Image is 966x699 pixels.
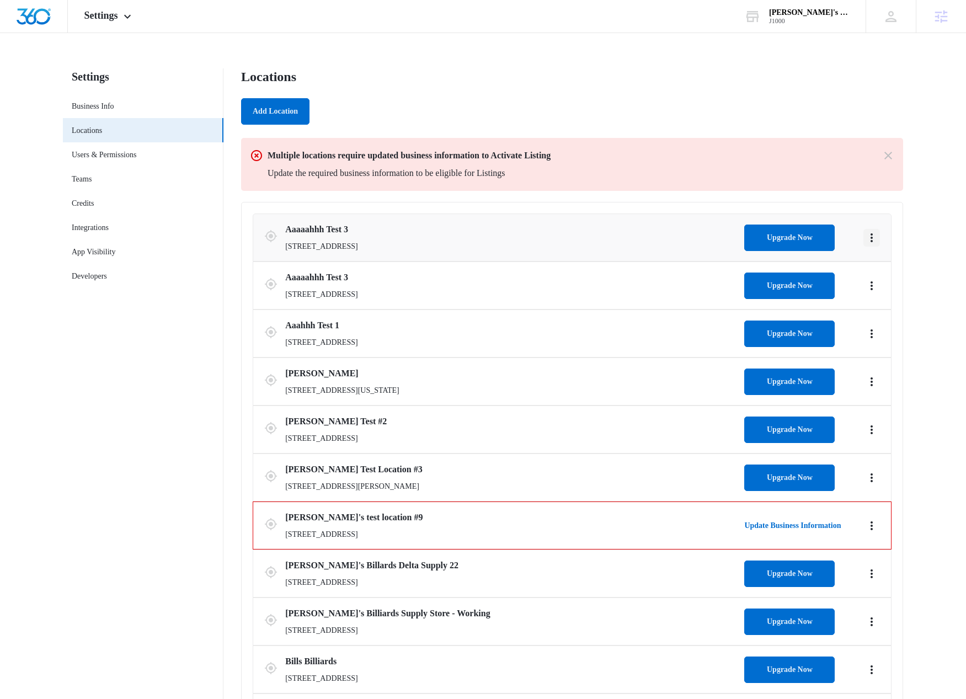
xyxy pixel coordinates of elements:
button: Upgrade Now [744,465,835,491]
a: Integrations [72,222,109,233]
button: Upgrade Now [744,369,835,395]
p: [STREET_ADDRESS] [285,433,740,444]
p: [STREET_ADDRESS] [285,673,740,684]
h3: Bills Billiards [285,655,740,668]
p: Multiple locations require updated business information to Activate Listing [268,149,873,162]
a: App Visibility [72,246,115,258]
h3: [PERSON_NAME] Test #2 [285,415,740,428]
button: Actions [863,613,880,631]
button: Actions [863,325,880,343]
button: Upgrade Now [744,609,835,635]
a: Locations [72,125,102,136]
h3: [PERSON_NAME]'s test location #9 [285,511,740,524]
button: Upgrade Now [744,561,835,587]
button: Upgrade Now [744,417,835,443]
button: Actions [863,421,880,439]
button: Upgrade Now [744,225,835,251]
h3: [PERSON_NAME] Test Location #3 [285,463,740,476]
p: [STREET_ADDRESS] [285,529,740,540]
button: Actions [863,661,880,679]
p: [STREET_ADDRESS] [285,289,740,300]
button: Upgrade Now [744,321,835,347]
p: Update the required business information to be eligible for Listings [268,167,873,180]
p: [STREET_ADDRESS][US_STATE] [285,385,740,396]
a: Update Business Information [744,520,855,531]
button: Actions [863,277,880,295]
button: Upgrade Now [744,273,835,299]
a: Developers [72,270,107,282]
h3: [PERSON_NAME] [285,367,740,380]
h3: [PERSON_NAME]'s Billards Delta Supply 22 [285,559,740,572]
a: Credits [72,198,94,209]
h3: Aaaaahhh Test 3 [285,271,740,284]
h1: Locations [241,68,296,85]
button: Actions [863,373,880,391]
h3: Aaaaahhh Test 3 [285,223,740,236]
a: Add Location [241,107,309,115]
h2: Settings [63,68,223,85]
button: Add Location [241,98,309,125]
span: Settings [84,10,118,22]
p: [STREET_ADDRESS] [285,625,740,636]
button: Actions [863,229,880,247]
a: Teams [72,173,92,185]
h3: Aaahhh Test 1 [285,319,740,332]
p: [STREET_ADDRESS][PERSON_NAME] [285,481,740,492]
a: Business Info [72,100,114,112]
a: Users & Permissions [72,149,136,161]
button: Actions [863,565,880,583]
button: Upgrade Now [744,657,835,683]
h3: [PERSON_NAME]'s Billiards Supply Store - Working [285,607,740,620]
button: Actions [863,517,880,535]
p: [STREET_ADDRESS] [285,337,740,348]
div: account name [769,8,850,17]
p: [STREET_ADDRESS] [285,241,740,252]
button: Dismiss [882,149,894,162]
div: account id [769,17,850,25]
p: [STREET_ADDRESS] [285,577,740,588]
button: Actions [863,469,880,487]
